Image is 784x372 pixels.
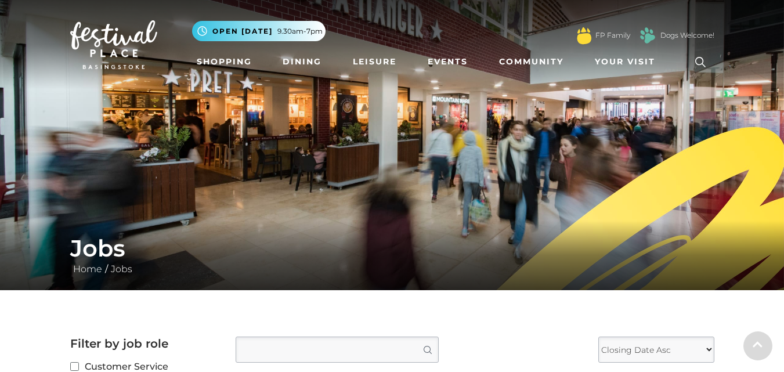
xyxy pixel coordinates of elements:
div: / [62,234,723,276]
a: Dining [278,51,326,73]
span: Your Visit [595,56,655,68]
span: Open [DATE] [212,26,273,37]
img: Festival Place Logo [70,20,157,69]
a: Dogs Welcome! [660,30,714,41]
h2: Filter by job role [70,337,218,351]
a: Events [423,51,472,73]
span: 9.30am-7pm [277,26,323,37]
a: Shopping [192,51,256,73]
a: Community [494,51,568,73]
h1: Jobs [70,234,714,262]
a: Your Visit [590,51,666,73]
button: Open [DATE] 9.30am-7pm [192,21,326,41]
a: FP Family [595,30,630,41]
a: Home [70,263,105,275]
a: Jobs [108,263,135,275]
a: Leisure [348,51,401,73]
